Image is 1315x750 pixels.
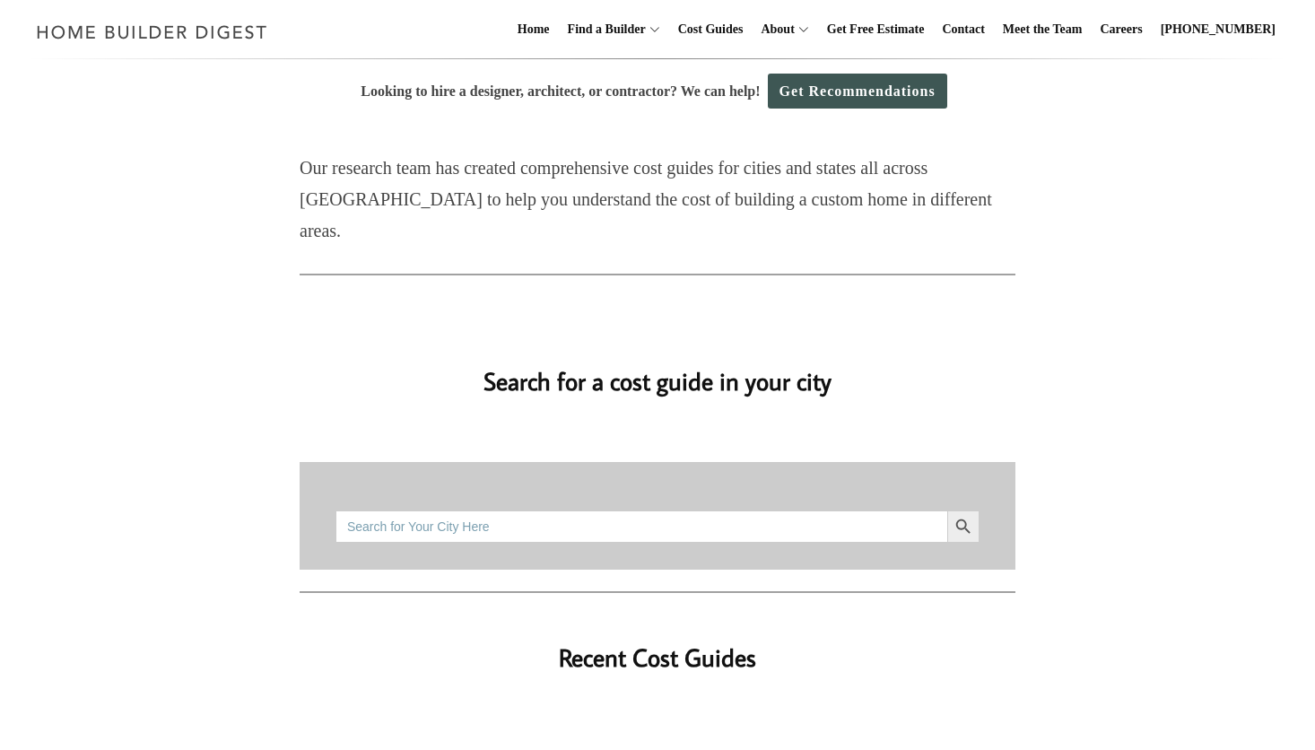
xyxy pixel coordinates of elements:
img: Home Builder Digest [29,14,275,49]
a: [PHONE_NUMBER] [1154,1,1283,58]
a: Careers [1093,1,1150,58]
a: About [753,1,794,58]
h2: Search for a cost guide in your city [146,337,1169,399]
a: Home [510,1,557,58]
p: Our research team has created comprehensive cost guides for cities and states all across [GEOGRAP... [300,153,1015,247]
a: Cost Guides [671,1,751,58]
h2: Recent Cost Guides [300,615,1015,676]
a: Meet the Team [996,1,1090,58]
a: Find a Builder [561,1,646,58]
svg: Search [954,517,973,536]
a: Contact [935,1,991,58]
a: Get Recommendations [768,74,947,109]
a: Get Free Estimate [820,1,932,58]
input: Search for Your City Here [335,510,947,543]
